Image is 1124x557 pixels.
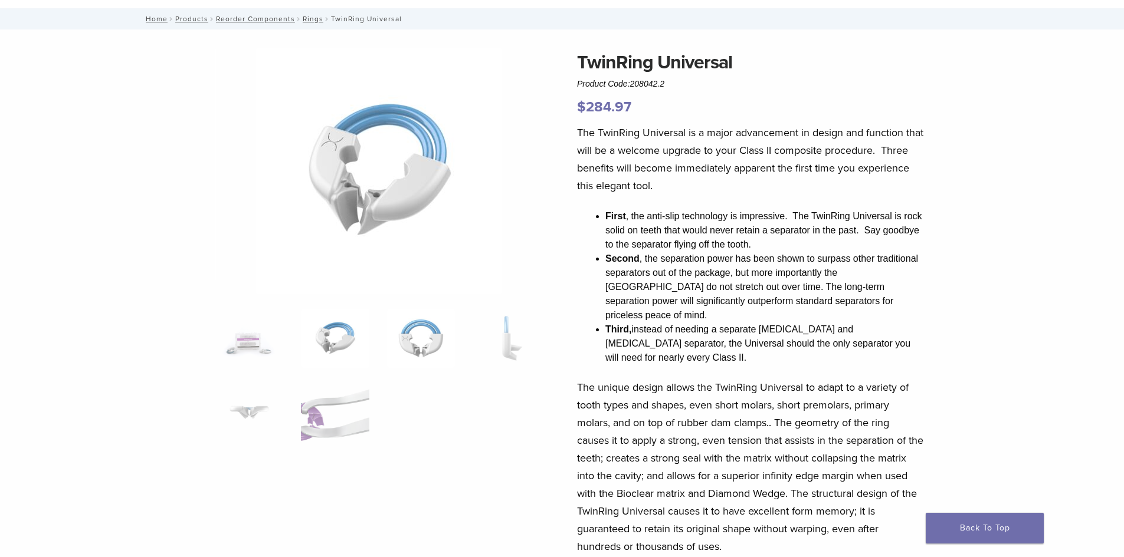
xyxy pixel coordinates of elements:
[605,211,626,221] strong: First
[605,322,924,365] li: instead of needing a separate [MEDICAL_DATA] and [MEDICAL_DATA] separator, the Universal should t...
[303,15,323,23] a: Rings
[295,16,303,22] span: /
[605,252,924,322] li: , the separation power has been shown to surpass other traditional separators out of the package,...
[605,253,640,263] strong: Second
[215,383,283,442] img: TwinRing Universal - Image 5
[387,309,455,368] img: TwinRing Universal - Image 3
[577,98,631,116] bdi: 284.97
[577,378,924,555] p: The unique design allows the TwinRing Universal to adapt to a variety of tooth types and shapes, ...
[473,309,540,368] img: TwinRing Universal - Image 4
[605,209,924,252] li: , the anti-slip technology is impressive. The TwinRing Universal is rock solid on teeth that woul...
[577,79,664,88] span: Product Code:
[142,15,168,23] a: Home
[168,16,175,22] span: /
[323,16,331,22] span: /
[577,98,586,116] span: $
[215,309,283,368] img: 208042.2-324x324.png
[926,513,1044,543] a: Back To Top
[630,79,664,88] span: 208042.2
[577,48,924,77] h1: TwinRing Universal
[256,48,502,294] img: TwinRing Universal - Image 2
[301,309,369,368] img: TwinRing Universal - Image 2
[216,15,295,23] a: Reorder Components
[137,8,987,29] nav: TwinRing Universal
[605,324,631,334] strong: Third,
[577,124,924,195] p: The TwinRing Universal is a major advancement in design and function that will be a welcome upgra...
[208,16,216,22] span: /
[301,383,369,442] img: TwinRing Universal - Image 6
[175,15,208,23] a: Products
